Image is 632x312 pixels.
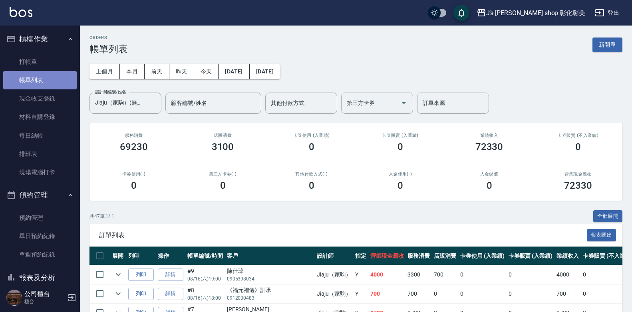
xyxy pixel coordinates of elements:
button: 報表匯出 [587,229,616,241]
h2: 卡券使用 (入業績) [277,133,346,138]
td: #9 [185,265,225,284]
button: 預約管理 [3,185,77,205]
p: 0912000483 [227,294,313,302]
h3: 0 [487,180,492,191]
span: 訂單列表 [99,231,587,239]
h3: 3100 [212,141,234,152]
td: 0 [458,265,507,284]
td: 700 [368,284,406,303]
a: 材料自購登錄 [3,108,77,126]
td: 0 [458,284,507,303]
a: 單日預約紀錄 [3,227,77,245]
th: 店販消費 [432,247,458,265]
td: #8 [185,284,225,303]
button: 上個月 [89,64,120,79]
th: 客戶 [225,247,315,265]
h3: 0 [220,180,226,191]
h2: 卡券使用(-) [99,172,169,177]
a: 現場電腦打卡 [3,163,77,182]
button: 列印 [128,269,154,281]
td: 700 [405,284,432,303]
h2: ORDERS [89,35,128,40]
h3: 69230 [120,141,148,152]
button: 今天 [194,64,219,79]
td: Y [353,284,368,303]
td: 0 [432,284,458,303]
h2: 卡券販賣 (入業績) [366,133,435,138]
a: 每日結帳 [3,126,77,145]
h2: 店販消費 [188,133,257,138]
button: J’s [PERSON_NAME] shop 彰化彰美 [473,5,589,21]
h3: 0 [397,180,403,191]
h3: 0 [131,180,137,191]
a: 預約管理 [3,209,77,227]
h2: 其他付款方式(-) [277,172,346,177]
th: 操作 [156,247,185,265]
th: 列印 [126,247,156,265]
td: 0 [507,284,555,303]
div: J’s [PERSON_NAME] shop 彰化彰美 [486,8,586,18]
td: 4000 [368,265,406,284]
h3: 72330 [564,180,592,191]
img: Logo [10,7,32,17]
button: 列印 [128,288,154,300]
td: 4000 [554,265,581,284]
a: 單週預約紀錄 [3,245,77,264]
p: 共 47 筆, 1 / 1 [89,213,114,220]
p: 0905398034 [227,275,313,282]
th: 營業現金應收 [368,247,406,265]
button: 新開單 [592,38,622,52]
button: 前天 [145,64,169,79]
td: 3300 [405,265,432,284]
button: 昨天 [169,64,194,79]
a: 詳情 [158,269,183,281]
a: 打帳單 [3,53,77,71]
td: Y [353,265,368,284]
td: Jiaju（家駒） [315,284,353,303]
th: 卡券販賣 (入業績) [507,247,555,265]
th: 帳單編號/時間 [185,247,225,265]
th: 指定 [353,247,368,265]
button: [DATE] [250,64,280,79]
th: 服務消費 [405,247,432,265]
a: 現金收支登錄 [3,89,77,108]
h2: 營業現金應收 [543,172,613,177]
p: 櫃台 [24,298,65,305]
h3: 0 [397,141,403,152]
td: Jiaju（家駒） [315,265,353,284]
td: 0 [507,265,555,284]
th: 業績收入 [554,247,581,265]
h3: 服務消費 [99,133,169,138]
h2: 業績收入 [454,133,524,138]
button: 報表及分析 [3,267,77,288]
h3: 帳單列表 [89,43,128,55]
th: 展開 [110,247,126,265]
label: 設計師編號/姓名 [95,89,126,95]
h2: 入金儲值 [454,172,524,177]
h3: 0 [309,180,314,191]
button: expand row [112,288,124,300]
a: 報表匯出 [587,231,616,239]
div: 《福元禮儀》訓承 [227,286,313,294]
a: 排班表 [3,145,77,163]
h2: 入金使用(-) [366,172,435,177]
a: 詳情 [158,288,183,300]
h3: 0 [309,141,314,152]
p: 08/16 (六) 18:00 [187,294,223,302]
th: 設計師 [315,247,353,265]
td: 700 [432,265,458,284]
button: 本月 [120,64,145,79]
h3: 72330 [475,141,503,152]
button: 全部展開 [593,210,623,223]
h5: 公司櫃台 [24,290,65,298]
button: Open [397,97,410,109]
button: 登出 [592,6,622,20]
p: 08/16 (六) 19:00 [187,275,223,282]
th: 卡券使用 (入業績) [458,247,507,265]
button: save [453,5,469,21]
button: expand row [112,269,124,280]
button: 櫃檯作業 [3,29,77,49]
h2: 卡券販賣 (不入業績) [543,133,613,138]
a: 帳單列表 [3,71,77,89]
img: Person [6,290,22,306]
